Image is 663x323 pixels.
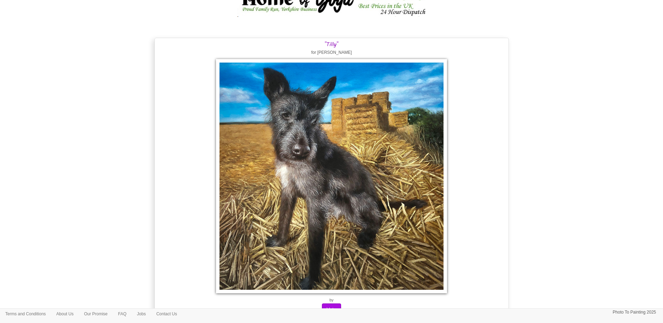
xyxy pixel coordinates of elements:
button: Vote [322,303,341,315]
p: Photo To Painting 2025 [613,309,656,316]
a: About Us [51,309,79,319]
div: for [PERSON_NAME] [154,38,509,317]
a: Contact Us [151,309,182,319]
a: FAQ [113,309,132,319]
p: by [157,297,507,303]
a: Jobs [132,309,151,319]
h3: "Tilly" [157,42,507,48]
img: Tilly [216,59,447,293]
a: Our Promise [79,309,113,319]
